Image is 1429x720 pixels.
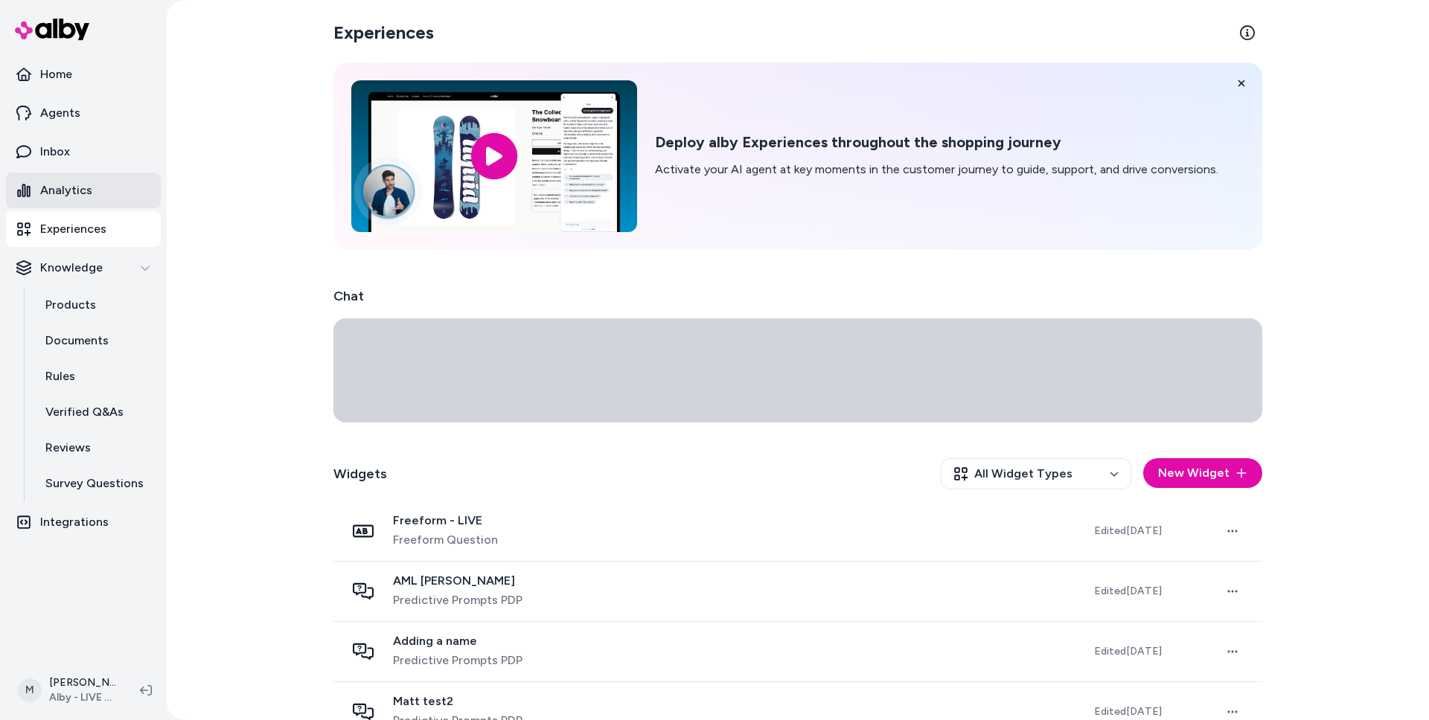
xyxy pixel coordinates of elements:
[49,690,116,705] span: Alby - LIVE on [DOMAIN_NAME]
[40,104,80,122] p: Agents
[18,678,42,702] span: M
[31,466,161,501] a: Survey Questions
[40,259,103,277] p: Knowledge
[45,296,96,314] p: Products
[31,394,161,430] a: Verified Q&As
[1094,585,1162,597] span: Edited [DATE]
[40,220,106,238] p: Experiences
[40,65,72,83] p: Home
[6,95,161,131] a: Agents
[941,458,1131,489] button: All Widget Types
[45,475,144,492] p: Survey Questions
[393,513,498,528] span: Freeform - LIVE
[49,675,116,690] p: [PERSON_NAME]
[40,181,92,199] p: Analytics
[31,323,161,359] a: Documents
[393,652,522,669] span: Predictive Prompts PDP
[9,666,128,714] button: M[PERSON_NAME]Alby - LIVE on [DOMAIN_NAME]
[333,21,434,45] h2: Experiences
[31,430,161,466] a: Reviews
[6,250,161,286] button: Knowledge
[15,19,89,40] img: alby Logo
[6,211,161,247] a: Experiences
[655,161,1218,179] p: Activate your AI agent at key moments in the customer journey to guide, support, and drive conver...
[1094,645,1162,658] span: Edited [DATE]
[393,591,522,609] span: Predictive Prompts PDP
[1094,524,1162,537] span: Edited [DATE]
[6,57,161,92] a: Home
[333,286,1262,306] h2: Chat
[31,287,161,323] a: Products
[6,504,161,540] a: Integrations
[655,133,1218,152] h2: Deploy alby Experiences throughout the shopping journey
[393,573,522,588] span: AML [PERSON_NAME]
[45,332,109,350] p: Documents
[333,463,387,484] h2: Widgets
[6,173,161,208] a: Analytics
[45,367,75,385] p: Rules
[45,403,124,421] p: Verified Q&As
[6,134,161,170] a: Inbox
[393,531,498,549] span: Freeform Question
[40,513,109,531] p: Integrations
[1143,458,1262,488] button: New Widget
[393,634,522,649] span: Adding a name
[393,694,522,709] span: Matt test2
[31,359,161,394] a: Rules
[1094,705,1162,718] span: Edited [DATE]
[40,143,70,161] p: Inbox
[45,439,91,457] p: Reviews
